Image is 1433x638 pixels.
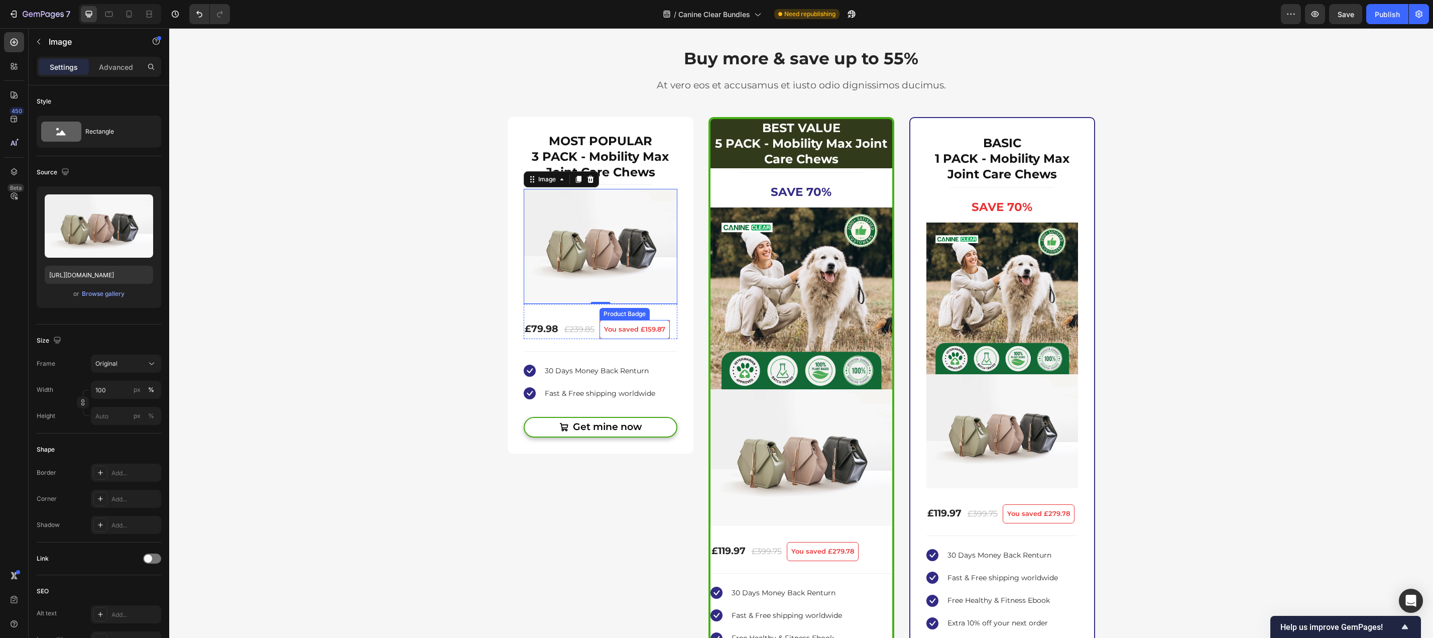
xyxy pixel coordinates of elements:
div: Add... [111,521,159,530]
div: Border [37,468,56,477]
div: Corner [37,494,57,503]
h2: BEST VALUE 5 PACK - Mobility Max Joint Care Chews [541,91,723,140]
pre: You saved £279.78 [834,477,905,495]
button: Show survey - Help us improve GemPages! [1280,621,1411,633]
button: Publish [1366,4,1408,24]
div: Size [37,334,63,348]
div: Shadow [37,520,60,529]
input: https://example.com/image.jpg [45,266,153,284]
p: 7 [66,8,70,20]
div: Add... [111,610,159,619]
span: Canine Clear Bundles [678,9,750,20]
span: Original [95,359,117,368]
div: Add... [111,495,159,504]
div: Style [37,97,51,106]
div: Browse gallery [82,289,125,298]
p: Fast & Free shipping worldwide [562,581,673,594]
div: £119.97 [541,516,577,530]
div: Rectangle [85,120,147,143]
img: image_demo.jpg [541,361,723,498]
div: Shape [37,445,55,454]
span: Save [1338,10,1354,19]
p: 30 Days Money Back Renturn [778,521,882,534]
img: image_demo.jpg [354,161,508,276]
div: Open Intercom Messenger [1399,589,1423,613]
div: px [134,411,141,420]
p: Advanced [99,62,133,72]
div: Product Badge [432,281,479,290]
p: Settings [50,62,78,72]
pre: You saved £279.78 [618,514,689,533]
input: px% [91,407,161,425]
div: Publish [1375,9,1400,20]
button: 7 [4,4,75,24]
iframe: Design area [169,28,1433,638]
input: px% [91,381,161,399]
div: Link [37,554,49,563]
div: 450 [10,107,24,115]
label: Frame [37,359,55,368]
div: £79.98 [354,294,390,308]
p: 30 Days Money Back Renturn [562,559,666,571]
div: px [134,385,141,394]
div: Beta [8,184,24,192]
p: Extra 10% off your next order [778,589,879,601]
div: % [148,411,154,420]
button: % [131,410,143,422]
p: At vero eos et accusamus et iusto odio dignissimos ducimus. [339,51,925,64]
div: Get mine now [404,393,472,405]
div: £119.97 [757,478,793,493]
span: Help us improve GemPages! [1280,622,1399,632]
pre: Save 70% [593,149,670,180]
div: £399.75 [581,516,614,530]
div: Undo/Redo [189,4,230,24]
div: Source [37,166,71,179]
button: px [145,410,157,422]
label: Width [37,385,53,394]
div: £239.85 [394,294,426,308]
div: Image [367,147,389,156]
button: Browse gallery [81,289,125,299]
p: Fast & Free shipping worldwide [778,544,889,556]
img: image_demo.jpg [757,346,909,460]
img: preview-image [45,194,153,258]
span: or [73,288,79,300]
button: Save [1329,4,1362,24]
label: Height [37,411,55,420]
div: % [148,385,154,394]
button: Original [91,355,161,373]
div: SEO [37,587,49,596]
p: Free Healthy & Fitness Ebook [778,566,881,579]
h2: BASIC 1 PACK - Mobility Max Joint Care Chews [757,106,909,155]
pre: Save 70% [794,164,871,195]
div: Add... [111,469,159,478]
button: Get mine now [354,389,508,409]
span: / [674,9,676,20]
button: % [131,384,143,396]
div: £399.75 [797,479,829,493]
p: Free Healthy & Fitness Ebook [562,604,665,616]
button: px [145,384,157,396]
span: Need republishing [784,10,835,19]
div: Alt text [37,609,57,618]
p: Fast & Free shipping worldwide [376,359,486,372]
pre: You saved £159.87 [431,292,500,310]
h2: MOST POPULAR 3 PACK - Mobility Max Joint Care Chews [354,105,508,152]
p: Image [49,36,134,48]
p: 30 Days Money Back Renturn [376,337,480,349]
